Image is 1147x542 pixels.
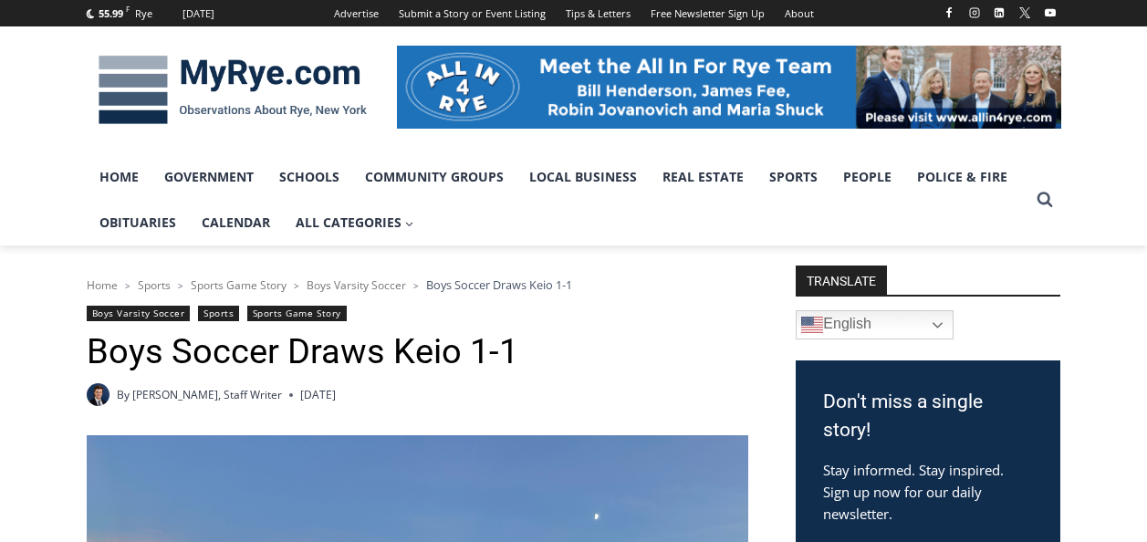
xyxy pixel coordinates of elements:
[87,154,151,200] a: Home
[796,266,887,295] strong: TRANSLATE
[182,5,214,22] div: [DATE]
[352,154,516,200] a: Community Groups
[87,306,191,321] a: Boys Varsity Soccer
[151,154,266,200] a: Government
[247,306,347,321] a: Sports Game Story
[307,277,406,293] a: Boys Varsity Soccer
[1039,2,1061,24] a: YouTube
[516,154,650,200] a: Local Business
[191,277,287,293] a: Sports Game Story
[426,276,572,293] span: Boys Soccer Draws Keio 1-1
[87,200,189,245] a: Obituaries
[904,154,1020,200] a: Police & Fire
[138,277,171,293] a: Sports
[413,279,419,292] span: >
[796,310,954,339] a: English
[266,154,352,200] a: Schools
[132,387,282,402] a: [PERSON_NAME], Staff Writer
[283,200,427,245] a: All Categories
[87,277,118,293] a: Home
[87,383,109,406] a: Author image
[397,46,1061,128] img: All in for Rye
[1014,2,1036,24] a: X
[87,154,1028,246] nav: Primary Navigation
[99,6,123,20] span: 55.99
[801,314,823,336] img: en
[135,5,152,22] div: Rye
[823,388,1033,445] h3: Don't miss a single story!
[938,2,960,24] a: Facebook
[87,331,748,373] h1: Boys Soccer Draws Keio 1-1
[650,154,756,200] a: Real Estate
[87,383,109,406] img: Charlie Morris headshot PROFESSIONAL HEADSHOT
[198,306,239,321] a: Sports
[87,276,748,294] nav: Breadcrumbs
[87,43,379,138] img: MyRye.com
[117,386,130,403] span: By
[294,279,299,292] span: >
[189,200,283,245] a: Calendar
[296,213,414,233] span: All Categories
[830,154,904,200] a: People
[178,279,183,292] span: >
[300,386,336,403] time: [DATE]
[125,279,130,292] span: >
[964,2,985,24] a: Instagram
[126,4,130,14] span: F
[823,459,1033,525] p: Stay informed. Stay inspired. Sign up now for our daily newsletter.
[988,2,1010,24] a: Linkedin
[756,154,830,200] a: Sports
[1028,183,1061,216] button: View Search Form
